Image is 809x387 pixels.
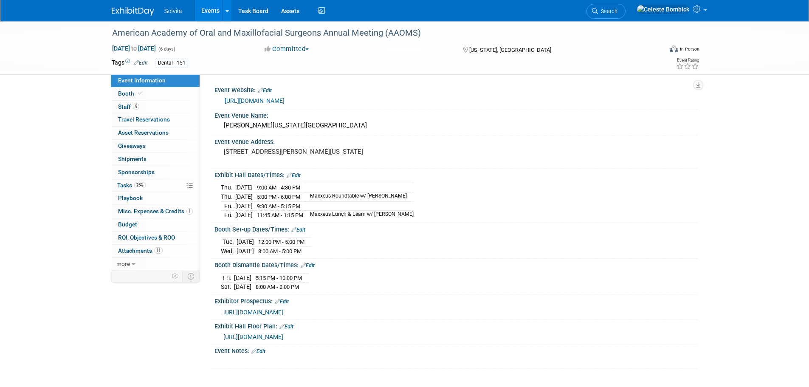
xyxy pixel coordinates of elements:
[118,129,169,136] span: Asset Reservations
[118,116,170,123] span: Travel Reservations
[612,44,700,57] div: Event Format
[637,5,690,14] img: Celeste Bombick
[235,211,253,220] td: [DATE]
[221,237,237,247] td: Tue.
[469,47,551,53] span: [US_STATE], [GEOGRAPHIC_DATA]
[134,60,148,66] a: Edit
[182,271,200,282] td: Toggle Event Tabs
[138,91,142,96] i: Booth reservation complete
[291,227,305,233] a: Edit
[257,194,300,200] span: 5:00 PM - 6:00 PM
[118,234,175,241] span: ROI, Objectives & ROO
[118,208,193,215] span: Misc. Expenses & Credits
[214,109,698,120] div: Event Venue Name:
[133,103,139,110] span: 9
[214,136,698,146] div: Event Venue Address:
[130,45,138,52] span: to
[118,142,146,149] span: Giveaways
[111,218,200,231] a: Budget
[109,25,650,41] div: American Academy of Oral and Maxillofacial Surgeons Annual Meeting (AAOMS)
[256,284,299,290] span: 8:00 AM - 2:00 PM
[118,169,155,175] span: Sponsorships
[221,119,691,132] div: [PERSON_NAME][US_STATE][GEOGRAPHIC_DATA]
[223,309,283,316] a: [URL][DOMAIN_NAME]
[118,221,137,228] span: Budget
[111,140,200,153] a: Giveaways
[111,205,200,218] a: Misc. Expenses & Credits1
[237,246,254,255] td: [DATE]
[118,77,166,84] span: Event Information
[221,183,235,192] td: Thu.
[214,169,698,180] div: Exhibit Hall Dates/Times:
[111,127,200,139] a: Asset Reservations
[257,212,303,218] span: 11:45 AM - 1:15 PM
[237,237,254,247] td: [DATE]
[598,8,617,14] span: Search
[214,259,698,270] div: Booth Dismantle Dates/Times:
[111,88,200,100] a: Booth
[112,45,156,52] span: [DATE] [DATE]
[287,172,301,178] a: Edit
[221,273,234,282] td: Fri.
[305,192,414,202] td: Maxxeus Roundtable w/ [PERSON_NAME]
[111,232,200,244] a: ROI, Objectives & ROO
[223,333,283,340] a: [URL][DOMAIN_NAME]
[117,182,146,189] span: Tasks
[111,245,200,257] a: Attachments11
[258,88,272,93] a: Edit
[279,324,293,330] a: Edit
[257,184,300,191] span: 9:00 AM - 4:30 PM
[221,201,235,211] td: Fri.
[214,84,698,95] div: Event Website:
[116,260,130,267] span: more
[111,258,200,271] a: more
[111,192,200,205] a: Playbook
[111,153,200,166] a: Shipments
[258,248,302,254] span: 8:00 AM - 5:00 PM
[214,295,698,306] div: Exhibitor Prospectus:
[214,345,698,356] div: Event Notes:
[111,113,200,126] a: Travel Reservations
[301,263,315,268] a: Edit
[221,192,235,202] td: Thu.
[234,282,251,291] td: [DATE]
[112,7,154,16] img: ExhibitDay
[214,320,698,331] div: Exhibit Hall Floor Plan:
[235,183,253,192] td: [DATE]
[221,246,237,255] td: Wed.
[111,179,200,192] a: Tasks25%
[257,203,300,209] span: 9:30 AM - 5:15 PM
[118,155,147,162] span: Shipments
[679,46,699,52] div: In-Person
[134,182,146,188] span: 25%
[118,103,139,110] span: Staff
[155,59,188,68] div: Dental - 151
[111,166,200,179] a: Sponsorships
[235,192,253,202] td: [DATE]
[586,4,626,19] a: Search
[258,239,304,245] span: 12:00 PM - 5:00 PM
[112,58,148,68] td: Tags
[676,58,699,62] div: Event Rating
[111,101,200,113] a: Staff9
[262,45,312,54] button: Committed
[118,195,143,201] span: Playbook
[118,247,163,254] span: Attachments
[111,74,200,87] a: Event Information
[275,299,289,305] a: Edit
[670,45,678,52] img: Format-Inperson.png
[164,8,182,14] span: Solvita
[234,273,251,282] td: [DATE]
[305,211,414,220] td: Maxxeus Lunch & Learn w/ [PERSON_NAME]
[256,275,302,281] span: 5:15 PM - 10:00 PM
[235,201,253,211] td: [DATE]
[154,247,163,254] span: 11
[221,211,235,220] td: Fri.
[224,148,406,155] pre: [STREET_ADDRESS][PERSON_NAME][US_STATE]
[251,348,265,354] a: Edit
[168,271,183,282] td: Personalize Event Tab Strip
[221,282,234,291] td: Sat.
[118,90,144,97] span: Booth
